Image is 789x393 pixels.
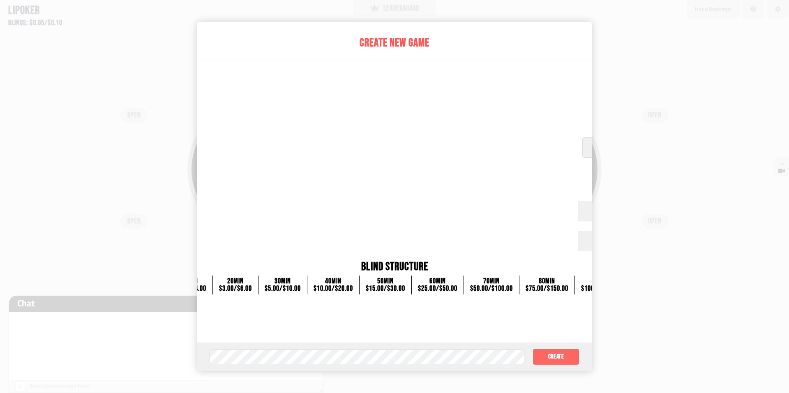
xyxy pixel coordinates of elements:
[418,285,457,292] div: $25.00 / $50.00
[418,278,457,285] div: 60 min
[533,349,579,365] button: Create
[526,285,568,292] div: $75.00 / $150.00
[366,278,405,285] div: 50 min
[53,216,570,224] div: Set automatic buy-in amount
[314,278,353,285] div: 40 min
[28,34,761,52] div: Create New Game
[470,285,513,292] div: $50.00 / $100.00
[219,285,252,292] div: $3.00 / $6.00
[53,246,570,254] div: Set increasing blinds time interval
[366,285,405,292] div: $15.00 / $30.00
[265,278,301,285] div: 30 min
[265,285,301,292] div: $5.00 / $10.00
[581,278,627,285] div: 90 min
[470,278,513,285] div: 70 min
[581,285,627,292] div: $100.00 / $200.00
[526,278,568,285] div: 80 min
[219,278,252,285] div: 20 min
[53,258,736,276] div: Blind Structure
[314,285,353,292] div: $10.00 / $20.00
[45,152,574,161] div: Set amount of time per turn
